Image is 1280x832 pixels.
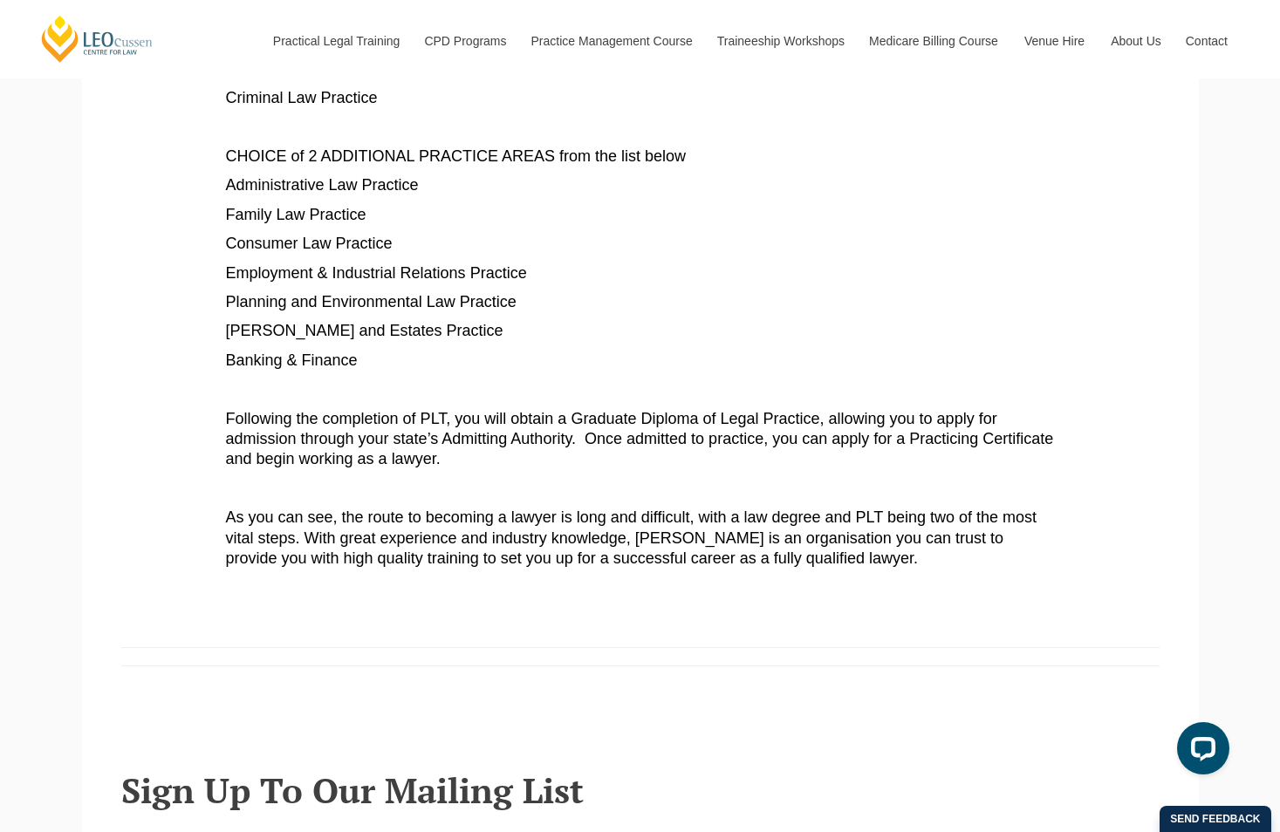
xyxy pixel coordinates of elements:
[856,3,1011,78] a: Medicare Billing Course
[1173,3,1241,78] a: Contact
[411,3,517,78] a: CPD Programs
[518,3,704,78] a: Practice Management Course
[226,508,1055,569] p: As you can see, the route to becoming a lawyer is long and difficult, with a law degree and PLT b...
[226,147,1055,167] p: CHOICE of 2 ADDITIONAL PRACTICE AREAS from the list below
[260,3,412,78] a: Practical Legal Training
[226,351,358,369] span: Banking & Finance
[1011,3,1098,78] a: Venue Hire
[39,14,155,64] a: [PERSON_NAME] Centre for Law
[226,264,527,282] span: Employment & Industrial Relations Practice
[226,206,366,223] span: Family Law Practice
[226,409,1055,470] p: Following the completion of PLT, you will obtain a Graduate Diploma of Legal Practice, allowing y...
[226,176,419,194] span: Administrative Law Practice
[226,293,517,310] span: Planning and Environmental Law Practice
[226,235,393,252] span: Consumer Law Practice
[226,322,503,339] span: [PERSON_NAME] and Estates Practice
[226,89,378,106] span: Criminal Law Practice
[121,771,1160,809] h2: Sign Up To Our Mailing List
[1163,715,1236,788] iframe: LiveChat chat widget
[704,3,856,78] a: Traineeship Workshops
[1098,3,1173,78] a: About Us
